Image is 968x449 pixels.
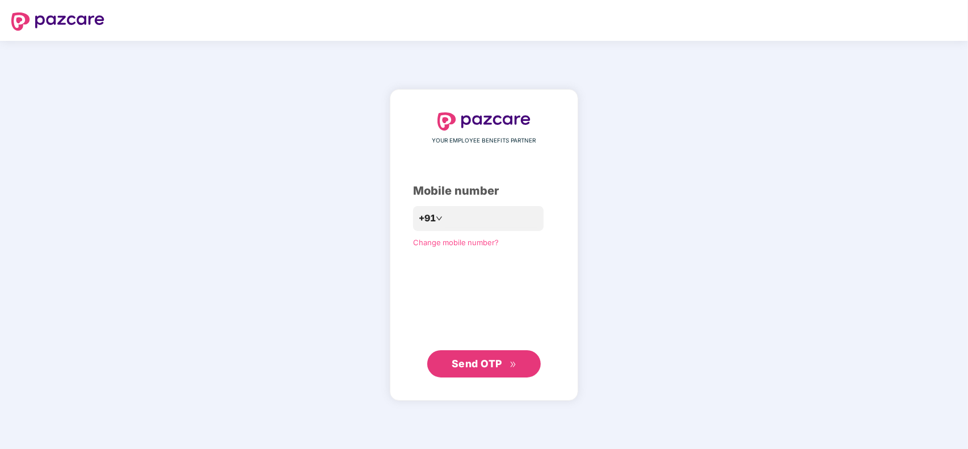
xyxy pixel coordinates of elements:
img: logo [11,12,104,31]
span: YOUR EMPLOYEE BENEFITS PARTNER [432,136,536,145]
span: down [436,215,443,222]
span: +91 [419,211,436,225]
div: Mobile number [413,182,555,200]
span: double-right [510,361,517,368]
a: Change mobile number? [413,238,499,247]
button: Send OTPdouble-right [427,350,541,377]
span: Send OTP [452,358,502,370]
img: logo [437,112,531,131]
